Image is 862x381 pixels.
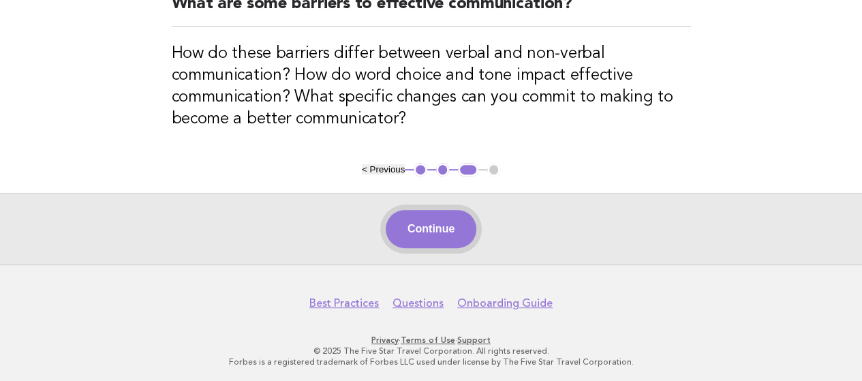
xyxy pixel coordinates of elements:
[19,346,843,356] p: © 2025 The Five Star Travel Corporation. All rights reserved.
[401,335,455,345] a: Terms of Use
[458,163,478,177] button: 3
[457,335,491,345] a: Support
[19,335,843,346] p: · ·
[362,164,405,174] button: < Previous
[19,356,843,367] p: Forbes is a registered trademark of Forbes LLC used under license by The Five Star Travel Corpora...
[371,335,399,345] a: Privacy
[172,43,691,130] h3: How do these barriers differ between verbal and non-verbal communication? How do word choice and ...
[386,210,476,248] button: Continue
[414,163,427,177] button: 1
[309,296,379,310] a: Best Practices
[457,296,553,310] a: Onboarding Guide
[436,163,450,177] button: 2
[392,296,444,310] a: Questions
